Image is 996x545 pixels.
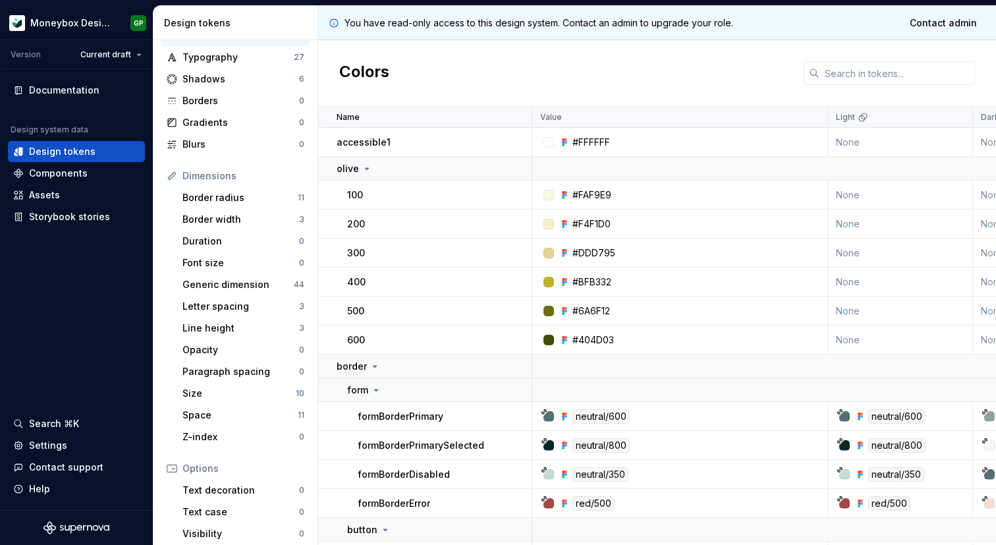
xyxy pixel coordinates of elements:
[29,84,99,97] div: Documentation
[358,439,484,452] p: formBorderPrimarySelected
[901,11,985,35] a: Contact admin
[182,51,294,64] div: Typography
[11,49,41,60] div: Version
[828,210,973,239] td: None
[572,217,611,231] div: #F4F1D0
[11,125,88,135] div: Design system data
[299,529,304,539] div: 0
[299,117,304,128] div: 0
[910,16,977,30] span: Contact admin
[29,145,96,158] div: Design tokens
[182,300,299,313] div: Letter spacing
[43,521,109,534] a: Supernova Logo
[182,462,304,475] div: Options
[161,112,310,133] a: Gradients0
[182,322,299,335] div: Line height
[294,279,304,290] div: 44
[819,61,975,85] input: Search in tokens...
[828,297,973,326] td: None
[29,439,67,452] div: Settings
[182,430,299,444] div: Z-index
[836,112,855,123] p: Light
[540,112,562,123] p: Value
[299,301,304,312] div: 3
[8,141,145,162] a: Design tokens
[299,74,304,84] div: 6
[8,413,145,434] button: Search ⌘K
[177,318,310,339] a: Line height3
[164,16,312,30] div: Design tokens
[29,461,103,474] div: Contact support
[345,16,733,30] p: You have read-only access to this design system. Contact an admin to upgrade your role.
[182,213,299,226] div: Border width
[347,188,363,202] p: 100
[337,162,359,175] p: olive
[572,246,615,260] div: #DDD795
[182,278,294,291] div: Generic dimension
[299,258,304,268] div: 0
[828,128,973,157] td: None
[177,405,310,426] a: Space11
[182,169,304,183] div: Dimensions
[80,49,131,60] span: Current draft
[868,409,926,424] div: neutral/600
[828,268,973,297] td: None
[182,365,299,378] div: Paragraph spacing
[30,16,115,30] div: Moneybox Design System
[347,333,365,347] p: 600
[299,432,304,442] div: 0
[177,480,310,501] a: Text decoration0
[347,304,364,318] p: 500
[161,90,310,111] a: Borders0
[182,343,299,357] div: Opacity
[3,9,150,37] button: Moneybox Design SystemGP
[8,206,145,227] a: Storybook stories
[299,236,304,246] div: 0
[29,210,110,223] div: Storybook stories
[182,409,298,422] div: Space
[572,467,628,482] div: neutral/350
[868,496,910,511] div: red/500
[572,188,611,202] div: #FAF9E9
[358,468,450,481] p: formBorderDisabled
[572,275,611,289] div: #BFB332
[182,527,299,540] div: Visibility
[182,116,299,129] div: Gradients
[177,383,310,404] a: Size10
[299,323,304,333] div: 3
[29,417,79,430] div: Search ⌘K
[868,438,926,453] div: neutral/800
[177,296,310,317] a: Letter spacing3
[8,435,145,456] a: Settings
[347,523,377,536] p: button
[8,185,145,206] a: Assets
[572,496,615,511] div: red/500
[161,69,310,90] a: Shadows6
[347,217,365,231] p: 200
[299,507,304,517] div: 0
[177,252,310,273] a: Font size0
[299,366,304,377] div: 0
[358,410,443,423] p: formBorderPrimary
[177,426,310,447] a: Z-index0
[177,339,310,360] a: Opacity0
[182,484,299,497] div: Text decoration
[29,188,60,202] div: Assets
[358,497,430,510] p: formBorderError
[182,94,299,107] div: Borders
[182,387,296,400] div: Size
[177,274,310,295] a: Generic dimension44
[8,163,145,184] a: Components
[182,235,299,248] div: Duration
[182,191,298,204] div: Border radius
[299,96,304,106] div: 0
[572,304,610,318] div: #6A6F12
[8,80,145,101] a: Documentation
[177,361,310,382] a: Paragraph spacing0
[347,275,366,289] p: 400
[299,214,304,225] div: 3
[161,134,310,155] a: Blurs0
[347,384,368,397] p: form
[296,388,304,399] div: 10
[29,482,50,496] div: Help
